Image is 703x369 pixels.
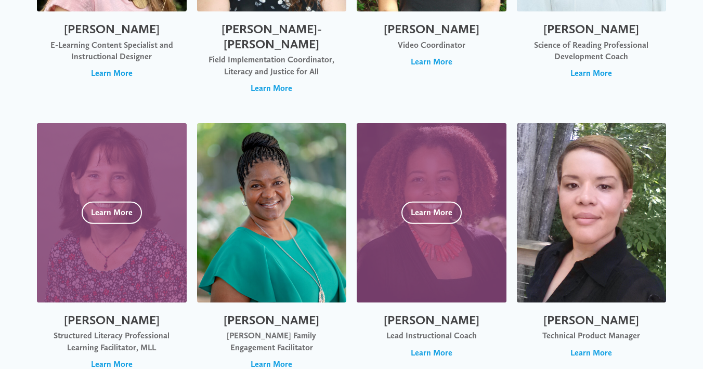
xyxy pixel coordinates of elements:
h2: [PERSON_NAME] [367,313,496,328]
h2: [PERSON_NAME] [47,22,176,37]
span: Learn More [570,347,612,359]
h2: [PERSON_NAME]-[PERSON_NAME] [207,22,336,52]
h2: [PERSON_NAME] [527,313,656,328]
div: Technical Product Manager [527,330,656,341]
h2: [PERSON_NAME] [207,313,336,328]
div: Field Implementation Coordinator, Literacy and Justice for All [207,54,336,77]
h2: [PERSON_NAME] [367,22,496,37]
span: Learn More [411,56,452,68]
span: Learn More [91,68,133,79]
div: Lead Instructional Coach [367,330,496,341]
div: Video Coordinator [367,39,496,51]
div: E-Learning Content Specialist and Instructional Designer [47,39,176,63]
span: Learn More [570,68,612,79]
span: Learn More [411,347,452,359]
div: Structured Literacy Professional Learning Facilitator, MLL [47,330,176,353]
span: Learn More [251,83,292,94]
h2: [PERSON_NAME] [527,22,656,37]
div: [PERSON_NAME] Family Engagement Facilitator [207,330,336,353]
div: Science of Reading Professional Development Coach [527,39,656,63]
h2: [PERSON_NAME] [47,313,176,328]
